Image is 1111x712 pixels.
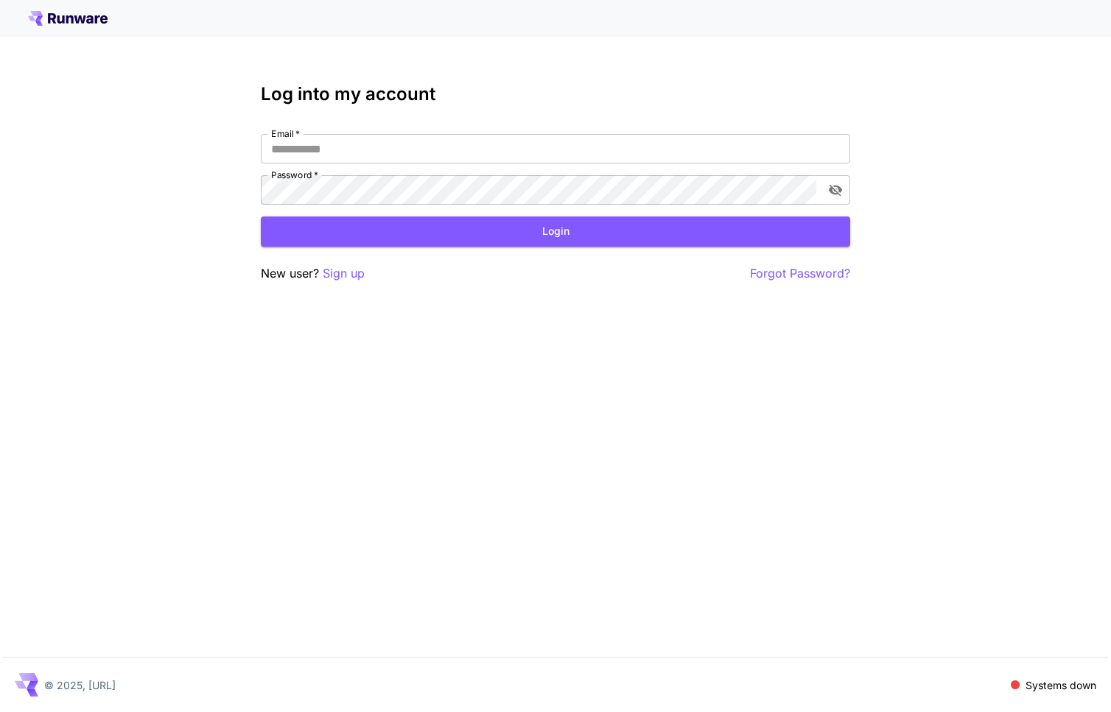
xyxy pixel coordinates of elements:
[822,177,849,203] button: toggle password visibility
[323,264,365,283] button: Sign up
[271,127,300,140] label: Email
[750,264,850,283] button: Forgot Password?
[44,677,116,693] p: © 2025, [URL]
[271,169,318,181] label: Password
[1026,677,1096,693] p: Systems down
[261,216,850,247] button: Login
[261,264,365,283] p: New user?
[261,84,850,105] h3: Log into my account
